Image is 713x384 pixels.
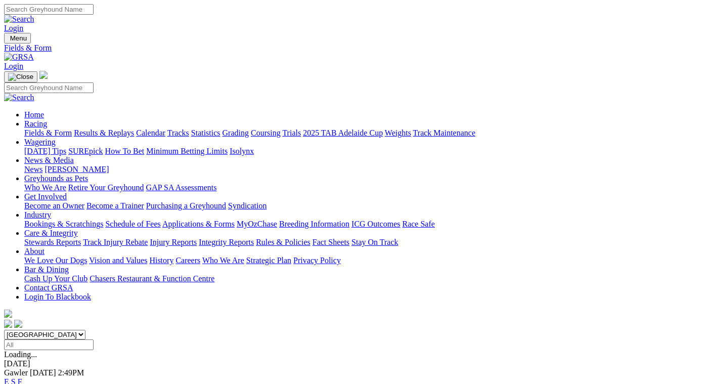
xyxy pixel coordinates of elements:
[4,310,12,318] img: logo-grsa-white.png
[24,238,81,246] a: Stewards Reports
[385,129,411,137] a: Weights
[4,93,34,102] img: Search
[256,238,310,246] a: Rules & Policies
[202,256,244,265] a: Who We Are
[90,274,214,283] a: Chasers Restaurant & Function Centre
[162,220,235,228] a: Applications & Forms
[24,147,709,156] div: Wagering
[24,210,51,219] a: Industry
[293,256,341,265] a: Privacy Policy
[24,147,66,155] a: [DATE] Tips
[44,165,109,174] a: [PERSON_NAME]
[237,220,277,228] a: MyOzChase
[58,368,84,377] span: 2:49PM
[24,192,67,201] a: Get Involved
[24,165,42,174] a: News
[24,119,47,128] a: Racing
[24,265,69,274] a: Bar & Dining
[175,256,200,265] a: Careers
[68,183,144,192] a: Retire Your Greyhound
[39,71,48,79] img: logo-grsa-white.png
[24,274,709,283] div: Bar & Dining
[222,129,249,137] a: Grading
[4,15,34,24] img: Search
[4,62,23,70] a: Login
[24,283,73,292] a: Contact GRSA
[246,256,291,265] a: Strategic Plan
[24,183,709,192] div: Greyhounds as Pets
[8,73,33,81] img: Close
[24,138,56,146] a: Wagering
[146,183,217,192] a: GAP SA Assessments
[24,238,709,247] div: Care & Integrity
[24,110,44,119] a: Home
[4,24,23,32] a: Login
[24,129,709,138] div: Racing
[4,368,28,377] span: Gawler
[191,129,220,137] a: Statistics
[89,256,147,265] a: Vision and Values
[351,220,400,228] a: ICG Outcomes
[282,129,301,137] a: Trials
[313,238,349,246] a: Fact Sheets
[303,129,383,137] a: 2025 TAB Adelaide Cup
[413,129,475,137] a: Track Maintenance
[24,292,91,301] a: Login To Blackbook
[279,220,349,228] a: Breeding Information
[24,229,78,237] a: Care & Integrity
[105,220,160,228] a: Schedule of Fees
[199,238,254,246] a: Integrity Reports
[4,82,94,93] input: Search
[24,220,103,228] a: Bookings & Scratchings
[24,174,88,183] a: Greyhounds as Pets
[4,4,94,15] input: Search
[351,238,398,246] a: Stay On Track
[4,320,12,328] img: facebook.svg
[14,320,22,328] img: twitter.svg
[105,147,145,155] a: How To Bet
[24,156,74,164] a: News & Media
[10,34,27,42] span: Menu
[4,33,31,44] button: Toggle navigation
[4,359,709,368] div: [DATE]
[251,129,281,137] a: Coursing
[24,247,44,255] a: About
[24,201,84,210] a: Become an Owner
[150,238,197,246] a: Injury Reports
[24,256,709,265] div: About
[83,238,148,246] a: Track Injury Rebate
[24,274,87,283] a: Cash Up Your Club
[24,201,709,210] div: Get Involved
[24,256,87,265] a: We Love Our Dogs
[68,147,103,155] a: SUREpick
[228,201,266,210] a: Syndication
[24,165,709,174] div: News & Media
[146,201,226,210] a: Purchasing a Greyhound
[136,129,165,137] a: Calendar
[149,256,173,265] a: History
[167,129,189,137] a: Tracks
[30,368,56,377] span: [DATE]
[24,220,709,229] div: Industry
[4,350,37,359] span: Loading...
[24,183,66,192] a: Who We Are
[74,129,134,137] a: Results & Replays
[86,201,144,210] a: Become a Trainer
[4,44,709,53] a: Fields & Form
[4,71,37,82] button: Toggle navigation
[4,339,94,350] input: Select date
[24,129,72,137] a: Fields & Form
[146,147,228,155] a: Minimum Betting Limits
[230,147,254,155] a: Isolynx
[4,53,34,62] img: GRSA
[402,220,434,228] a: Race Safe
